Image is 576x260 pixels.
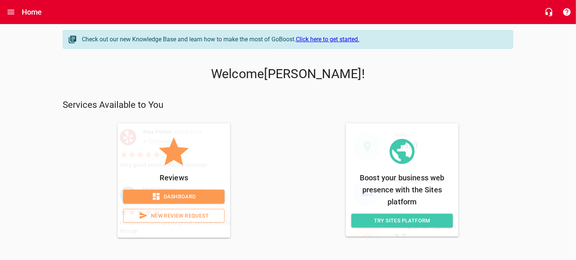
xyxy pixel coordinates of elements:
p: Boost your business web presence with the Sites platform [351,172,453,208]
a: Try Sites Platform [351,214,453,228]
span: Try Sites Platform [357,216,447,225]
span: Dashboard [129,192,219,201]
h6: Home [22,6,42,18]
button: Support Portal [558,3,576,21]
div: Check out our new Knowledge Base and learn how to make the most of GoBoost. [82,35,505,44]
button: Live Chat [540,3,558,21]
p: Welcome [PERSON_NAME] ! [63,67,513,82]
a: New Review Request [123,209,225,223]
p: Reviews [123,172,225,184]
span: New Review Request [130,211,218,221]
p: Services Available to You [63,99,513,111]
a: Click here to get started. [296,36,359,43]
a: Dashboard [123,190,225,204]
button: Open drawer [2,3,20,21]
